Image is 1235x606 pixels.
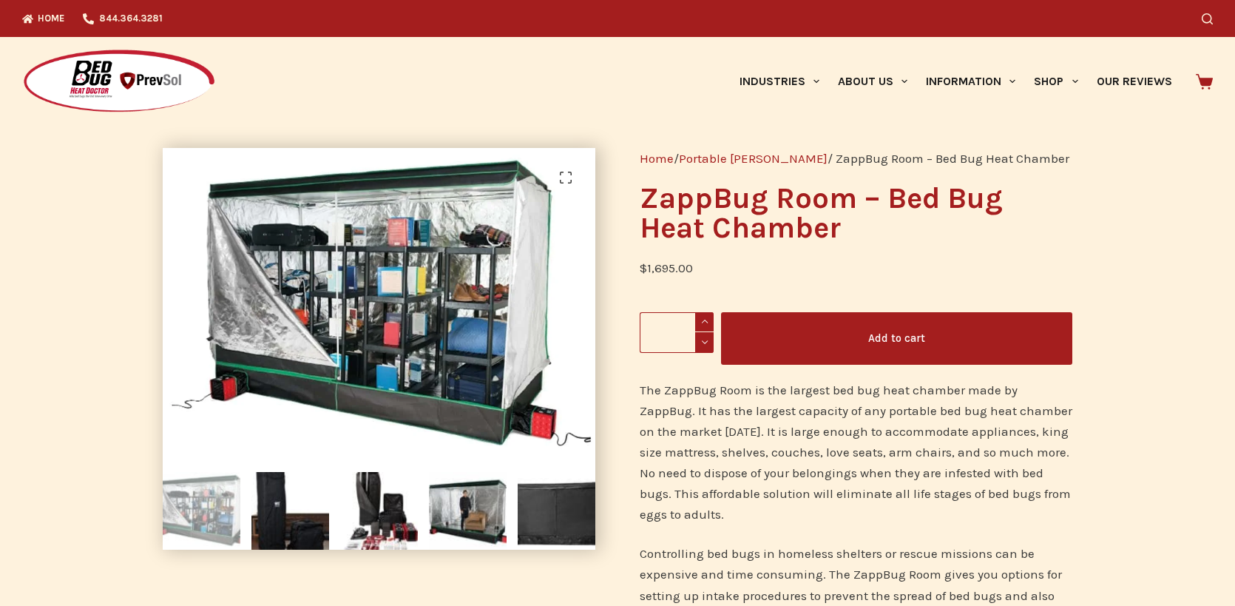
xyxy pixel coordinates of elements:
[640,184,1072,243] h1: ZappBug Room – Bed Bug Heat Chamber
[251,472,329,550] img: ZappBug Room - Bed Bug Heat Chamber - Image 2
[721,312,1072,365] button: Add to cart
[917,37,1025,126] a: Information
[730,37,1181,126] nav: Primary
[640,380,1072,525] p: The ZappBug Room is the largest bed bug heat chamber made by ZappBug. It has the largest capacity...
[1202,13,1213,24] button: Search
[163,472,240,550] img: ZappBug Room - Bed Bug Heat Chamber
[22,49,216,115] img: Prevsol/Bed Bug Heat Doctor
[640,148,1072,169] nav: Breadcrumb
[640,260,647,275] span: $
[163,296,595,311] a: ZappBug Room - Bed Bug Heat Chamber
[429,472,507,550] img: ZappBug Room - Bed Bug Heat Chamber - Image 4
[640,312,714,353] input: Product quantity
[730,37,828,126] a: Industries
[1025,37,1087,126] a: Shop
[679,151,828,166] a: Portable [PERSON_NAME]
[518,472,595,550] img: ZappBug Room - Bed Bug Heat Chamber - Image 5
[828,37,916,126] a: About Us
[640,260,693,275] bdi: 1,695.00
[640,151,674,166] a: Home
[163,148,595,461] img: ZappBug Room - Bed Bug Heat Chamber
[551,163,581,192] a: View full-screen image gallery
[340,472,418,550] img: ZappBug Room - Bed Bug Heat Chamber - Image 3
[1087,37,1181,126] a: Our Reviews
